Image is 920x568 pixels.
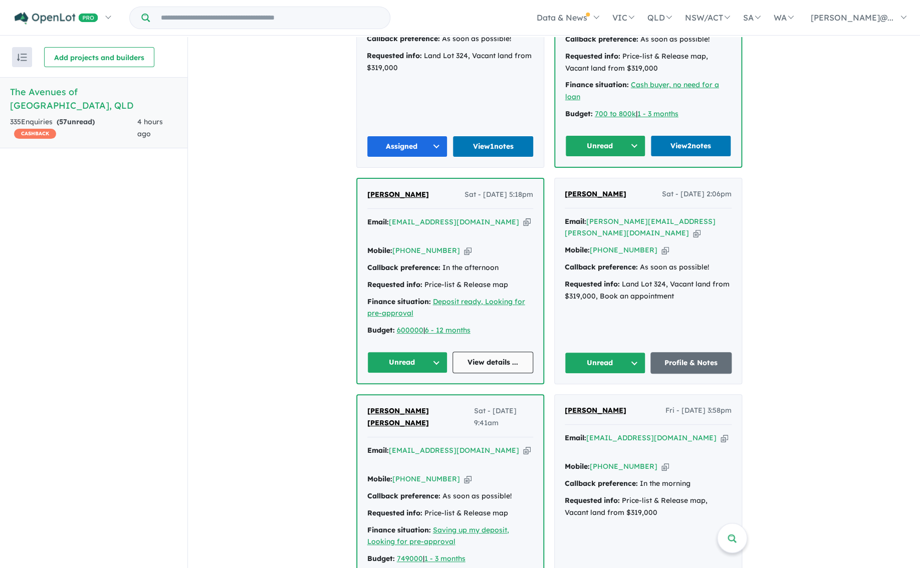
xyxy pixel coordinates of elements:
strong: ( unread) [57,117,95,126]
button: Copy [693,228,701,238]
div: Land Lot 324, Vacant land from $319,000, Book an appointment [565,278,732,303]
div: | [565,108,731,120]
span: Sat - [DATE] 9:41am [474,405,533,429]
a: [PERSON_NAME] [565,405,626,417]
a: [PHONE_NUMBER] [590,245,657,254]
a: [PHONE_NUMBER] [392,246,460,255]
div: | [367,553,533,565]
a: 1 - 3 months [637,109,678,118]
div: Price-list & Release map [367,279,533,291]
a: View1notes [452,136,534,157]
button: Copy [523,217,531,227]
div: Price-list & Release map, Vacant land from $319,000 [565,51,731,75]
div: 335 Enquir ies [10,116,137,140]
a: 749000 [397,554,423,563]
strong: Budget: [367,554,395,563]
strong: Mobile: [565,462,590,471]
strong: Finance situation: [367,525,431,534]
strong: Email: [565,217,586,226]
strong: Budget: [367,326,395,335]
button: Add projects and builders [44,47,154,67]
button: Unread [565,135,646,157]
strong: Mobile: [565,245,590,254]
a: Profile & Notes [650,352,732,374]
div: Price-list & Release map, Vacant land from $319,000 [565,495,732,519]
strong: Requested info: [367,51,422,60]
a: [EMAIL_ADDRESS][DOMAIN_NAME] [586,433,717,442]
div: As soon as possible! [367,490,533,502]
a: Cash buyer, no need for a loan [565,80,719,101]
span: 4 hours ago [137,117,163,138]
button: Copy [661,461,669,472]
span: [PERSON_NAME]@... [811,13,893,23]
strong: Finance situation: [565,80,629,89]
strong: Mobile: [367,474,392,483]
div: Land Lot 324, Vacant land from $319,000 [367,50,534,74]
span: Sat - [DATE] 5:18pm [465,189,533,201]
span: [PERSON_NAME] [565,189,626,198]
button: Copy [721,433,728,443]
strong: Callback preference: [367,34,440,43]
button: Assigned [367,136,448,157]
a: [PERSON_NAME] [367,189,429,201]
span: Sat - [DATE] 2:06pm [662,188,732,200]
h5: The Avenues of [GEOGRAPHIC_DATA] , QLD [10,85,177,112]
strong: Budget: [565,109,593,118]
a: [PHONE_NUMBER] [590,462,657,471]
button: Copy [464,474,472,484]
button: Copy [464,245,472,256]
a: [EMAIL_ADDRESS][DOMAIN_NAME] [389,217,519,226]
strong: Email: [367,217,389,226]
strong: Email: [367,446,389,455]
span: CASHBACK [14,129,56,139]
a: [PHONE_NUMBER] [392,474,460,483]
span: 57 [59,117,67,126]
img: sort.svg [17,54,27,61]
strong: Callback preference: [367,263,440,272]
a: [PERSON_NAME] [565,188,626,200]
a: 700 to 800k [595,109,636,118]
strong: Callback preference: [565,35,638,44]
button: Unread [367,352,448,373]
a: [PERSON_NAME][EMAIL_ADDRESS][PERSON_NAME][DOMAIN_NAME] [565,217,716,238]
div: | [367,325,533,337]
a: View details ... [452,352,533,373]
a: Saving up my deposit, Looking for pre-approval [367,525,509,546]
strong: Callback preference: [367,491,440,500]
a: 600000 [397,326,423,335]
a: Deposit ready, Looking for pre-approval [367,297,525,318]
strong: Requested info: [565,496,620,505]
strong: Mobile: [367,246,392,255]
strong: Callback preference: [565,262,638,271]
a: [EMAIL_ADDRESS][DOMAIN_NAME] [389,446,519,455]
span: Fri - [DATE] 3:58pm [665,405,732,417]
div: As soon as possible! [565,261,732,273]
div: As soon as possible! [565,34,731,46]
strong: Requested info: [367,280,422,289]
a: View2notes [650,135,731,157]
button: Unread [565,352,646,374]
a: 1 - 3 months [424,554,466,563]
span: [PERSON_NAME] [367,190,429,199]
strong: Requested info: [565,52,620,61]
div: Price-list & Release map [367,507,533,519]
div: In the morning [565,478,732,490]
a: 6 - 12 months [425,326,471,335]
strong: Finance situation: [367,297,431,306]
div: In the afternoon [367,262,533,274]
button: Copy [661,245,669,255]
a: [PERSON_NAME] [PERSON_NAME] [367,405,474,429]
img: Openlot PRO Logo White [15,12,98,25]
strong: Email: [565,433,586,442]
strong: Callback preference: [565,479,638,488]
div: As soon as possible! [367,33,534,45]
